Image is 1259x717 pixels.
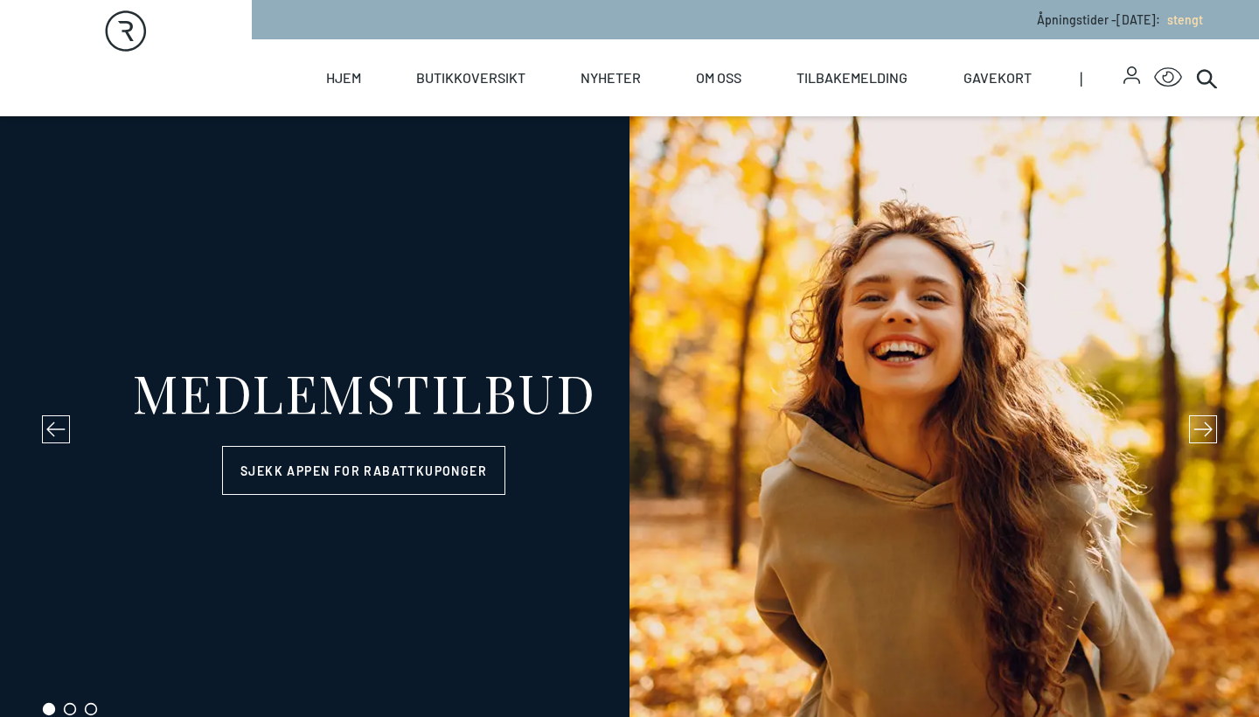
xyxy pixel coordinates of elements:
[326,39,361,116] a: Hjem
[132,365,596,418] div: MEDLEMSTILBUD
[1080,39,1123,116] span: |
[696,39,741,116] a: Om oss
[416,39,525,116] a: Butikkoversikt
[963,39,1032,116] a: Gavekort
[1167,12,1203,27] span: stengt
[1037,10,1203,29] p: Åpningstider - [DATE] :
[1154,64,1182,92] button: Open Accessibility Menu
[796,39,908,116] a: Tilbakemelding
[1160,12,1203,27] a: stengt
[222,446,505,495] a: Sjekk appen for rabattkuponger
[581,39,641,116] a: Nyheter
